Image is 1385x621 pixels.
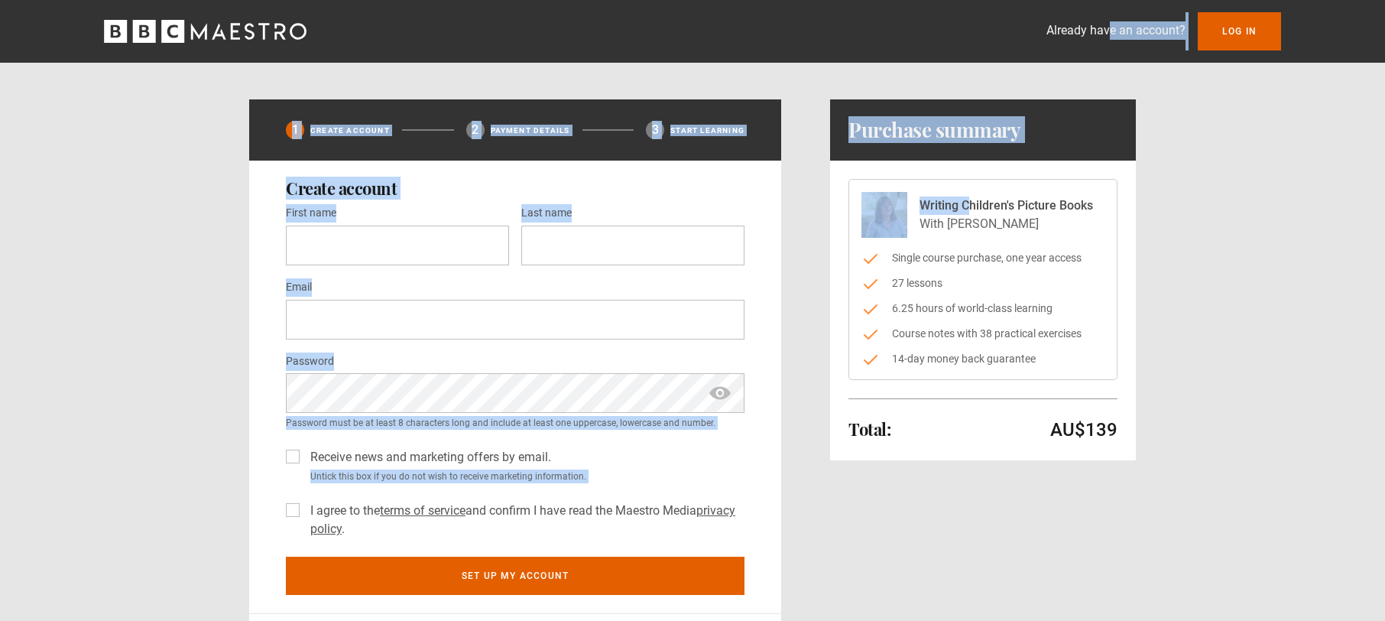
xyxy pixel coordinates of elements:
[286,416,744,430] small: Password must be at least 8 characters long and include at least one uppercase, lowercase and num...
[861,326,1104,342] li: Course notes with 38 practical exercises
[848,420,890,438] h2: Total:
[1046,21,1186,40] p: Already have an account?
[861,275,1104,291] li: 27 lessons
[708,373,732,413] span: show password
[670,125,744,136] p: Start learning
[304,502,744,538] label: I agree to the and confirm I have read the Maestro Media .
[861,250,1104,266] li: Single course purchase, one year access
[920,215,1093,233] p: With [PERSON_NAME]
[286,179,744,197] h2: Create account
[848,118,1020,142] h1: Purchase summary
[491,125,570,136] p: Payment details
[1198,12,1281,50] a: Log In
[380,503,465,518] a: terms of service
[286,353,334,371] label: Password
[646,121,664,139] div: 3
[466,121,485,139] div: 2
[286,278,312,297] label: Email
[861,301,1104,317] li: 6.25 hours of world-class learning
[286,204,336,223] label: First name
[286,121,304,139] div: 1
[310,125,390,136] p: Create Account
[861,351,1104,367] li: 14-day money back guarantee
[1050,418,1117,442] p: AU$139
[304,470,744,483] small: Untick this box if you do not wish to receive marketing information.
[104,20,307,43] svg: BBC Maestro
[521,204,572,223] label: Last name
[920,197,1093,215] p: Writing Children's Picture Books
[304,448,551,467] label: Receive news and marketing offers by email.
[286,557,744,595] button: Set up my account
